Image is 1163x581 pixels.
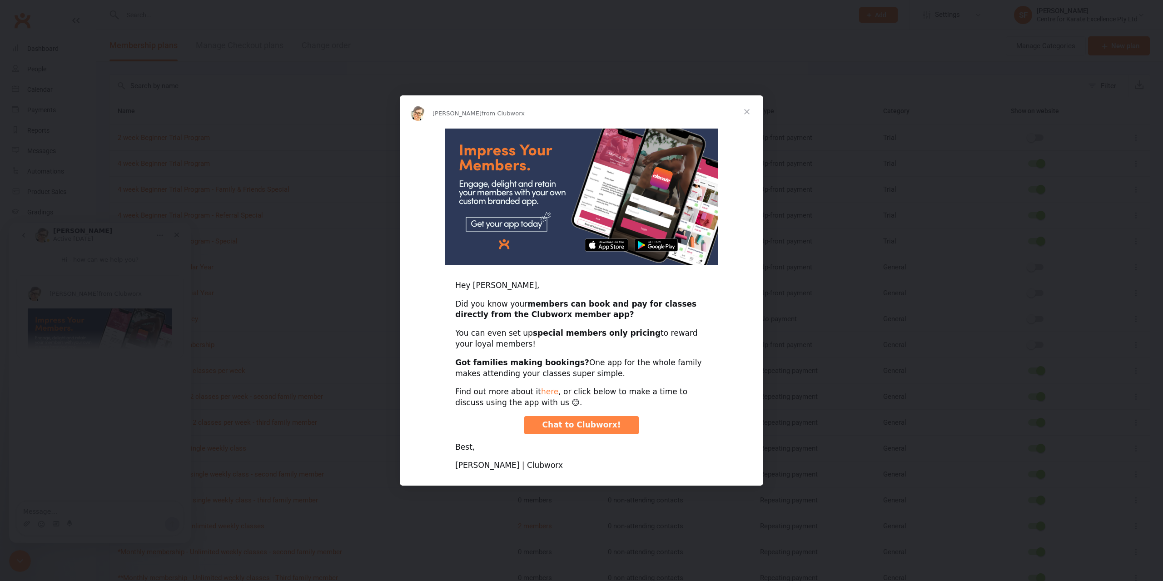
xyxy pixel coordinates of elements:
span: from Clubworx [89,67,133,74]
b: special members only pricing [533,328,661,338]
button: Gif picker [43,297,50,304]
a: here [541,387,558,396]
div: Hey [PERSON_NAME], [455,280,708,291]
span: [PERSON_NAME] [40,67,89,74]
div: Find out more about it , or click below to make a time to discuss using the app with us 😊. [455,387,708,408]
div: One app for the whole family makes attending your classes super simple. [455,358,708,379]
img: Profile image for Emily [411,106,425,121]
a: Chat to Clubworx! [524,416,639,434]
span: [PERSON_NAME] [432,110,482,117]
textarea: Message… [8,278,174,294]
button: Emoji picker [29,298,36,305]
div: Close [159,4,176,20]
button: go back [6,4,23,21]
div: Did you know your [455,299,708,321]
button: Home [142,4,159,21]
div: Emily says… [7,52,174,146]
p: Active [DATE] [44,11,84,20]
div: Best, [455,442,708,453]
span: from Clubworx [482,110,525,117]
h1: [PERSON_NAME] [44,5,103,11]
button: Upload attachment [14,297,21,304]
b: members can book and pay for classes directly from the Clubworx member app? [455,299,696,319]
button: Start recording [58,297,65,304]
span: Chat to Clubworx! [542,420,621,429]
div: [PERSON_NAME] | Clubworx [455,460,708,471]
img: Profile image for Emily [26,5,40,20]
div: You can even set up to reward your loyal members! [455,328,708,350]
img: Profile image for Emily [19,64,33,78]
button: Send a message… [156,294,170,308]
b: Got families making bookings? [455,358,589,367]
span: Close [731,95,763,128]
